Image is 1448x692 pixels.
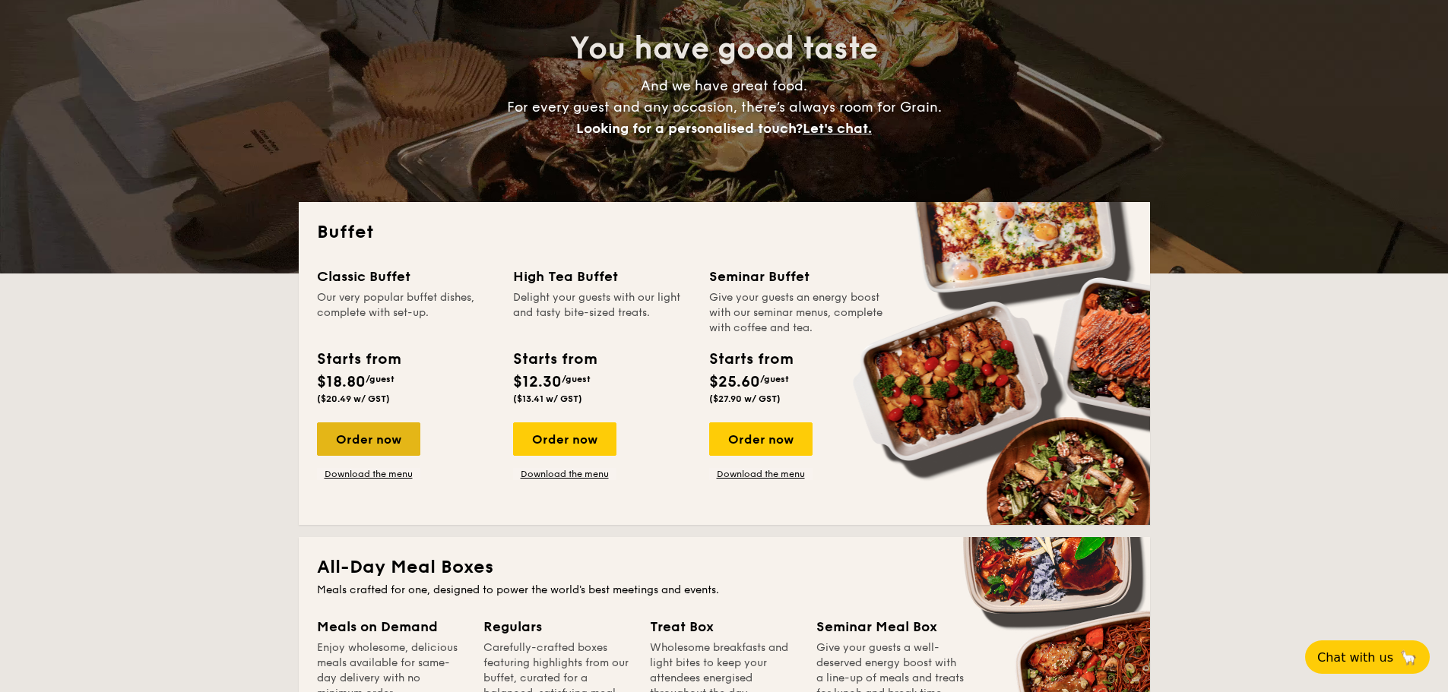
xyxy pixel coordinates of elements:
span: Let's chat. [803,120,872,137]
a: Download the menu [513,468,616,480]
h2: All-Day Meal Boxes [317,555,1132,580]
span: And we have great food. For every guest and any occasion, there’s always room for Grain. [507,77,942,137]
span: $25.60 [709,373,760,391]
div: Starts from [513,348,596,371]
div: Meals on Demand [317,616,465,637]
div: Order now [513,422,616,456]
div: Starts from [317,348,400,371]
div: Classic Buffet [317,266,495,287]
div: Meals crafted for one, designed to power the world's best meetings and events. [317,583,1132,598]
a: Download the menu [317,468,420,480]
div: Delight your guests with our light and tasty bite-sized treats. [513,290,691,336]
div: Order now [709,422,813,456]
div: Seminar Buffet [709,266,887,287]
span: /guest [760,374,789,384]
div: Regulars [483,616,632,637]
div: Our very popular buffet dishes, complete with set-up. [317,290,495,336]
div: Seminar Meal Box [816,616,965,637]
span: Looking for a personalised touch? [576,120,803,137]
div: Starts from [709,348,792,371]
span: ($20.49 w/ GST) [317,393,390,404]
span: ($13.41 w/ GST) [513,393,582,404]
span: $12.30 [513,373,562,391]
span: 🦙 [1399,649,1418,666]
span: $18.80 [317,373,366,391]
span: ($27.90 w/ GST) [709,393,781,404]
span: /guest [366,374,394,384]
span: Chat with us [1317,650,1393,665]
span: /guest [562,374,591,384]
span: You have good taste [570,30,878,67]
div: Order now [317,422,420,456]
div: Treat Box [650,616,798,637]
div: High Tea Buffet [513,266,691,287]
button: Chat with us🦙 [1305,640,1430,674]
div: Give your guests an energy boost with our seminar menus, complete with coffee and tea. [709,290,887,336]
h2: Buffet [317,220,1132,245]
a: Download the menu [709,468,813,480]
